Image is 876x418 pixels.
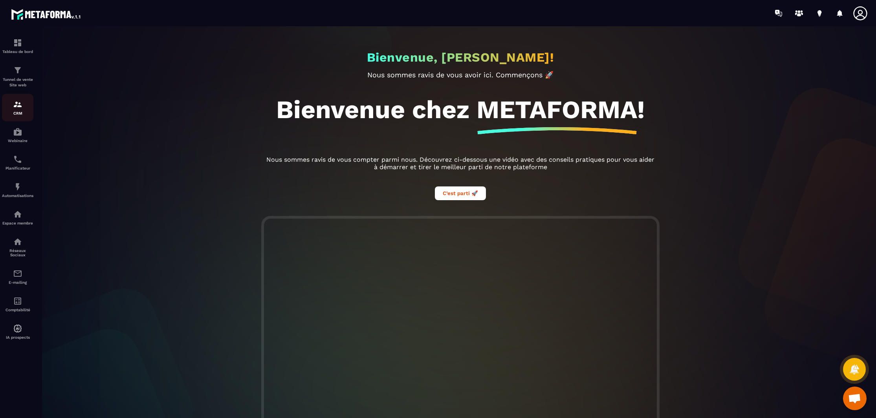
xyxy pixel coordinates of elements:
a: automationsautomationsWebinaire [2,121,33,149]
p: CRM [2,111,33,115]
a: automationsautomationsAutomatisations [2,176,33,204]
a: emailemailE-mailing [2,263,33,290]
a: formationformationTunnel de vente Site web [2,60,33,94]
p: IA prospects [2,335,33,340]
p: Tableau de bord [2,49,33,54]
p: Webinaire [2,139,33,143]
img: formation [13,100,22,109]
a: automationsautomationsEspace membre [2,204,33,231]
p: Planificateur [2,166,33,170]
a: formationformationTableau de bord [2,32,33,60]
a: C’est parti 🚀 [435,189,486,197]
p: Nous sommes ravis de vous compter parmi nous. Découvrez ci-dessous une vidéo avec des conseils pr... [264,156,657,171]
p: Automatisations [2,193,33,198]
img: social-network [13,237,22,246]
a: schedulerschedulerPlanificateur [2,149,33,176]
img: formation [13,38,22,47]
p: Tunnel de vente Site web [2,77,33,88]
h2: Bienvenue, [PERSON_NAME]! [367,50,554,65]
img: automations [13,127,22,137]
p: Réseaux Sociaux [2,248,33,257]
img: formation [13,66,22,75]
div: Ouvrir le chat [843,387,867,410]
a: social-networksocial-networkRéseaux Sociaux [2,231,33,263]
button: C’est parti 🚀 [435,186,486,200]
a: formationformationCRM [2,94,33,121]
a: accountantaccountantComptabilité [2,290,33,318]
img: automations [13,324,22,333]
h1: Bienvenue chez METAFORMA! [276,95,645,124]
img: automations [13,210,22,219]
img: accountant [13,296,22,306]
p: E-mailing [2,280,33,285]
img: scheduler [13,155,22,164]
p: Nous sommes ravis de vous avoir ici. Commençons 🚀 [264,71,657,79]
img: email [13,269,22,278]
img: logo [11,7,82,21]
img: automations [13,182,22,192]
p: Espace membre [2,221,33,225]
p: Comptabilité [2,308,33,312]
